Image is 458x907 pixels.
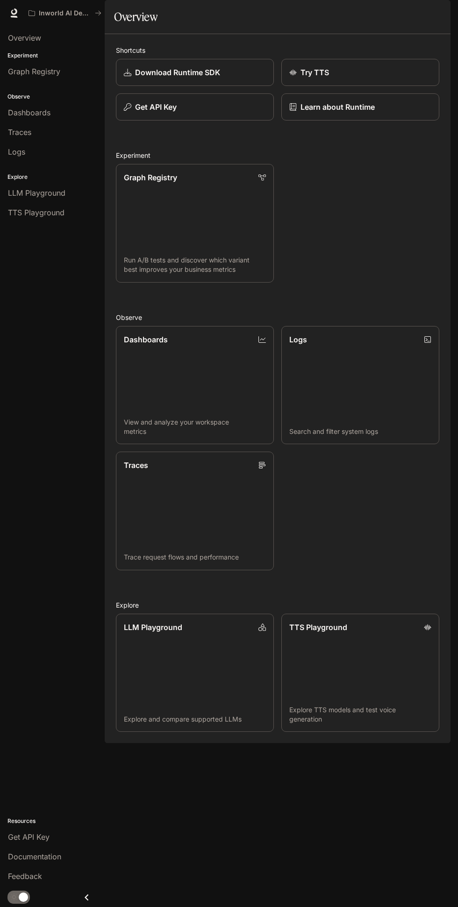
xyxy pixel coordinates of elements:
a: Learn about Runtime [281,93,439,120]
p: Explore TTS models and test voice generation [289,705,431,724]
button: All workspaces [24,4,106,22]
p: Try TTS [301,67,329,78]
p: View and analyze your workspace metrics [124,418,266,436]
p: Run A/B tests and discover which variant best improves your business metrics [124,255,266,274]
p: Explore and compare supported LLMs [124,715,266,724]
p: TTS Playground [289,622,347,633]
a: Graph RegistryRun A/B tests and discover which variant best improves your business metrics [116,164,274,283]
h2: Observe [116,312,439,322]
h2: Shortcuts [116,45,439,55]
a: TTS PlaygroundExplore TTS models and test voice generation [281,614,439,732]
a: Try TTS [281,59,439,86]
h2: Explore [116,600,439,610]
p: Download Runtime SDK [135,67,220,78]
p: LLM Playground [124,622,182,633]
button: Get API Key [116,93,274,120]
p: Dashboards [124,334,168,345]
h2: Experiment [116,150,439,160]
a: DashboardsView and analyze your workspace metrics [116,326,274,445]
p: Traces [124,460,148,471]
p: Get API Key [135,101,177,113]
a: LLM PlaygroundExplore and compare supported LLMs [116,614,274,732]
p: Learn about Runtime [301,101,375,113]
p: Logs [289,334,307,345]
p: Search and filter system logs [289,427,431,436]
a: TracesTrace request flows and performance [116,452,274,570]
a: Download Runtime SDK [116,59,274,86]
p: Inworld AI Demos [39,9,91,17]
p: Trace request flows and performance [124,553,266,562]
a: LogsSearch and filter system logs [281,326,439,445]
h1: Overview [114,7,157,26]
p: Graph Registry [124,172,177,183]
